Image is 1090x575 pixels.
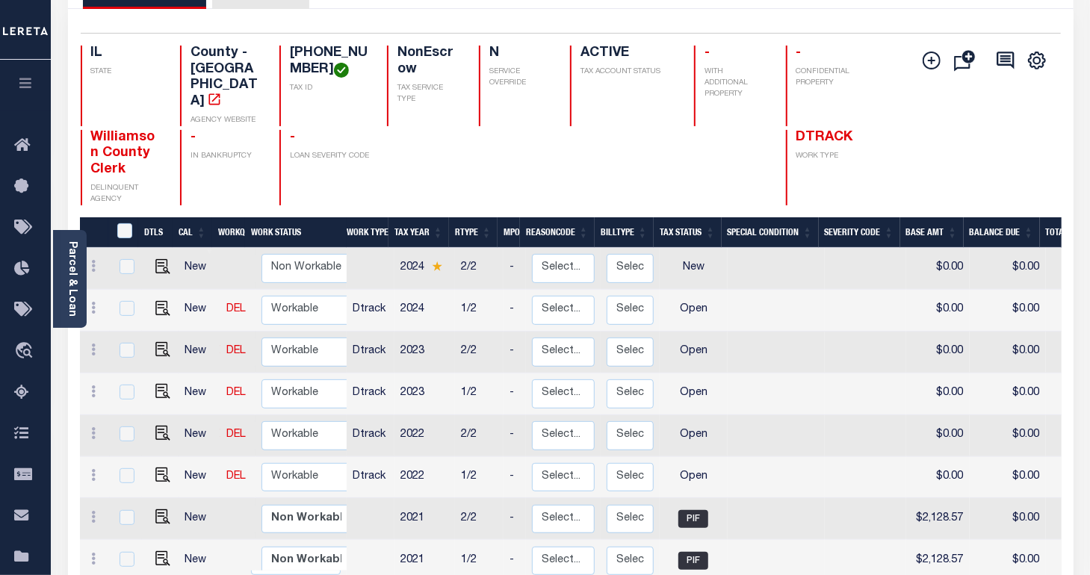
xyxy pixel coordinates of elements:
[179,248,220,290] td: New
[504,332,526,373] td: -
[455,248,504,290] td: 2/2
[138,217,173,248] th: DTLS
[191,131,196,144] span: -
[660,457,727,499] td: Open
[173,217,212,248] th: CAL: activate to sort column ascending
[678,510,708,528] span: PIF
[347,373,394,415] td: Dtrack
[397,46,460,78] h4: NonEscrow
[455,457,504,499] td: 1/2
[970,498,1046,540] td: $0.00
[455,332,504,373] td: 2/2
[179,290,220,332] td: New
[108,217,139,248] th: &nbsp;
[394,415,455,457] td: 2022
[489,66,552,89] p: SERVICE OVERRIDE
[722,217,819,248] th: Special Condition: activate to sort column ascending
[595,217,654,248] th: BillType: activate to sort column ascending
[432,261,442,271] img: Star.svg
[347,332,394,373] td: Dtrack
[796,131,853,144] span: DTRACK
[347,457,394,499] td: Dtrack
[906,332,970,373] td: $0.00
[580,46,676,62] h4: ACTIVE
[394,498,455,540] td: 2021
[660,248,727,290] td: New
[394,248,455,290] td: 2024
[449,217,498,248] th: RType: activate to sort column ascending
[520,217,595,248] th: ReasonCode: activate to sort column ascending
[970,373,1046,415] td: $0.00
[504,373,526,415] td: -
[705,66,767,100] p: WITH ADDITIONAL PROPERTY
[347,290,394,332] td: Dtrack
[290,131,295,144] span: -
[906,498,970,540] td: $2,128.57
[245,217,346,248] th: Work Status
[179,498,220,540] td: New
[290,151,369,162] p: LOAN SEVERITY CODE
[906,373,970,415] td: $0.00
[179,457,220,499] td: New
[347,415,394,457] td: Dtrack
[970,332,1046,373] td: $0.00
[91,46,162,62] h4: IL
[397,83,460,105] p: TAX SERVICE TYPE
[388,217,449,248] th: Tax Year: activate to sort column ascending
[796,151,867,162] p: WORK TYPE
[455,415,504,457] td: 2/2
[819,217,900,248] th: Severity Code: activate to sort column ascending
[91,183,162,205] p: DELINQUENT AGENCY
[66,241,77,317] a: Parcel & Loan
[970,248,1046,290] td: $0.00
[394,373,455,415] td: 2023
[796,46,802,60] span: -
[678,552,708,570] span: PIF
[226,471,246,482] a: DEL
[455,498,504,540] td: 2/2
[394,332,455,373] td: 2023
[290,83,369,94] p: TAX ID
[900,217,964,248] th: Base Amt: activate to sort column ascending
[394,457,455,499] td: 2022
[660,415,727,457] td: Open
[504,290,526,332] td: -
[179,415,220,457] td: New
[179,332,220,373] td: New
[970,457,1046,499] td: $0.00
[504,248,526,290] td: -
[654,217,722,248] th: Tax Status: activate to sort column ascending
[212,217,245,248] th: WorkQ
[964,217,1040,248] th: Balance Due: activate to sort column ascending
[906,457,970,499] td: $0.00
[970,290,1046,332] td: $0.00
[226,346,246,356] a: DEL
[504,457,526,499] td: -
[580,66,676,78] p: TAX ACCOUNT STATUS
[179,373,220,415] td: New
[504,498,526,540] td: -
[226,304,246,314] a: DEL
[91,66,162,78] p: STATE
[80,217,108,248] th: &nbsp;&nbsp;&nbsp;&nbsp;&nbsp;&nbsp;&nbsp;&nbsp;&nbsp;&nbsp;
[91,131,155,176] span: Williamson County Clerk
[226,388,246,398] a: DEL
[660,332,727,373] td: Open
[191,115,261,126] p: AGENCY WEBSITE
[705,46,710,60] span: -
[906,290,970,332] td: $0.00
[906,415,970,457] td: $0.00
[191,46,261,110] h4: County - [GEOGRAPHIC_DATA]
[489,46,552,62] h4: N
[796,66,867,89] p: CONFIDENTIAL PROPERTY
[498,217,520,248] th: MPO
[290,46,369,78] h4: [PHONE_NUMBER]
[226,429,246,440] a: DEL
[504,415,526,457] td: -
[455,290,504,332] td: 1/2
[970,415,1046,457] td: $0.00
[394,290,455,332] td: 2024
[191,151,261,162] p: IN BANKRUPTCY
[341,217,388,248] th: Work Type
[660,290,727,332] td: Open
